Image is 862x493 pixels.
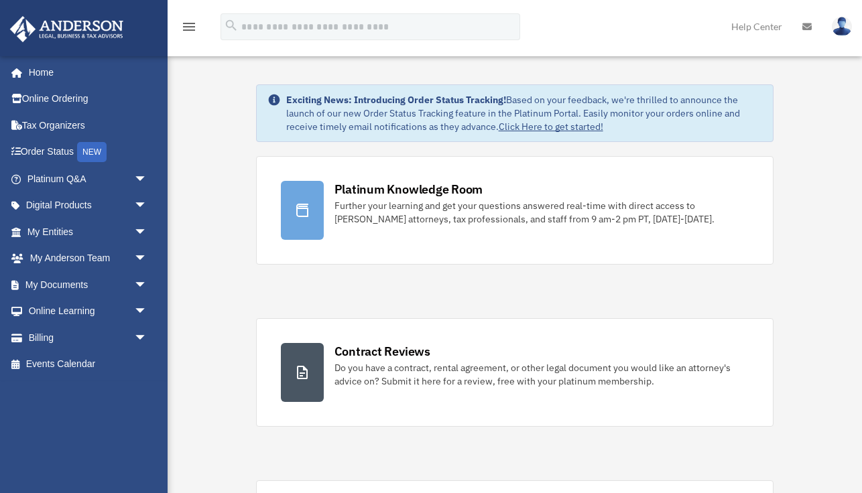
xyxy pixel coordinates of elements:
strong: Exciting News: Introducing Order Status Tracking! [286,94,506,106]
div: Do you have a contract, rental agreement, or other legal document you would like an attorney's ad... [334,361,749,388]
a: Platinum Knowledge Room Further your learning and get your questions answered real-time with dire... [256,156,774,265]
a: Billingarrow_drop_down [9,324,168,351]
a: Events Calendar [9,351,168,378]
div: Further your learning and get your questions answered real-time with direct access to [PERSON_NAM... [334,199,749,226]
span: arrow_drop_down [134,245,161,273]
a: Online Learningarrow_drop_down [9,298,168,325]
i: search [224,18,239,33]
a: menu [181,23,197,35]
a: Tax Organizers [9,112,168,139]
a: My Anderson Teamarrow_drop_down [9,245,168,272]
a: My Entitiesarrow_drop_down [9,218,168,245]
div: NEW [77,142,107,162]
img: User Pic [832,17,852,36]
span: arrow_drop_down [134,271,161,299]
a: Order StatusNEW [9,139,168,166]
span: arrow_drop_down [134,298,161,326]
span: arrow_drop_down [134,324,161,352]
div: Contract Reviews [334,343,430,360]
a: Contract Reviews Do you have a contract, rental agreement, or other legal document you would like... [256,318,774,427]
span: arrow_drop_down [134,218,161,246]
a: Digital Productsarrow_drop_down [9,192,168,219]
div: Based on your feedback, we're thrilled to announce the launch of our new Order Status Tracking fe... [286,93,763,133]
div: Platinum Knowledge Room [334,181,483,198]
a: Click Here to get started! [499,121,603,133]
i: menu [181,19,197,35]
span: arrow_drop_down [134,165,161,193]
span: arrow_drop_down [134,192,161,220]
img: Anderson Advisors Platinum Portal [6,16,127,42]
a: Online Ordering [9,86,168,113]
a: Platinum Q&Aarrow_drop_down [9,165,168,192]
a: Home [9,59,161,86]
a: My Documentsarrow_drop_down [9,271,168,298]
